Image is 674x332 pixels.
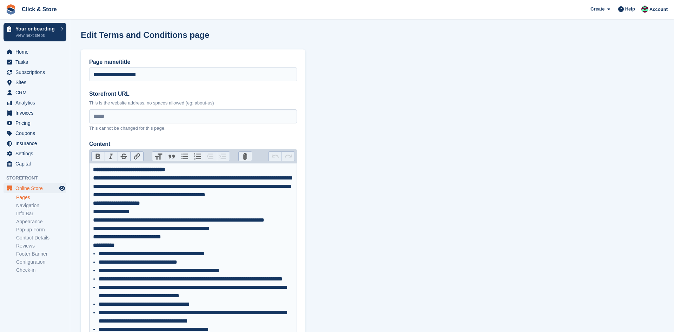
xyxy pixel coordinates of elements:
[191,152,204,161] button: Numbers
[89,100,297,107] p: This is the website address, no spaces allowed (eg: about-us)
[81,30,209,40] h1: Edit Terms and Conditions page
[641,6,648,13] img: Kye Daniel
[15,138,58,148] span: Insurance
[204,152,217,161] button: Decrease Level
[4,149,66,158] a: menu
[4,183,66,193] a: menu
[16,194,66,201] a: Pages
[16,259,66,265] a: Configuration
[89,58,297,66] label: Page name/title
[4,118,66,128] a: menu
[15,77,58,87] span: Sites
[649,6,668,13] span: Account
[6,4,16,15] img: stora-icon-8386f47178a22dfd0bd8f6a31ec36ba5ce8667c1dd55bd0f319d3a0aa187defe.svg
[15,88,58,97] span: CRM
[15,149,58,158] span: Settings
[15,108,58,118] span: Invoices
[16,210,66,217] a: Info Bar
[4,88,66,97] a: menu
[15,47,58,57] span: Home
[15,159,58,169] span: Capital
[4,108,66,118] a: menu
[4,67,66,77] a: menu
[16,226,66,233] a: Pop-up Form
[217,152,230,161] button: Increase Level
[4,47,66,57] a: menu
[89,140,297,148] label: Content
[269,152,282,161] button: Undo
[4,57,66,67] a: menu
[282,152,295,161] button: Redo
[15,183,58,193] span: Online Store
[15,26,57,31] p: Your onboarding
[16,218,66,225] a: Appearance
[130,152,143,161] button: Link
[19,4,60,15] a: Click & Store
[16,251,66,257] a: Footer Banner
[178,152,191,161] button: Bullets
[15,128,58,138] span: Coupons
[6,175,70,182] span: Storefront
[15,98,58,108] span: Analytics
[118,152,131,161] button: Strikethrough
[165,152,178,161] button: Quote
[4,98,66,108] a: menu
[152,152,165,161] button: Heading
[58,184,66,192] a: Preview store
[4,159,66,169] a: menu
[92,152,105,161] button: Bold
[239,152,252,161] button: Attach Files
[16,202,66,209] a: Navigation
[625,6,635,13] span: Help
[15,32,57,39] p: View next steps
[15,118,58,128] span: Pricing
[89,90,297,98] label: Storefront URL
[4,128,66,138] a: menu
[4,23,66,41] a: Your onboarding View next steps
[4,77,66,87] a: menu
[15,67,58,77] span: Subscriptions
[16,243,66,249] a: Reviews
[16,267,66,273] a: Check-in
[15,57,58,67] span: Tasks
[16,235,66,241] a: Contact Details
[590,6,604,13] span: Create
[89,125,297,132] p: This cannot be changed for this page.
[105,152,118,161] button: Italic
[4,138,66,148] a: menu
